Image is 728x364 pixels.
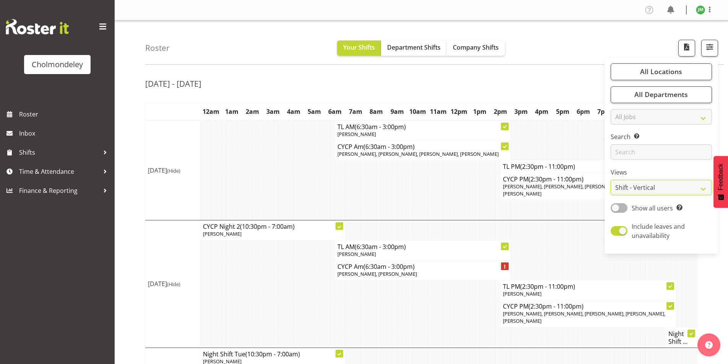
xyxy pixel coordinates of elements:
[146,120,201,220] td: [DATE]
[337,270,417,277] span: [PERSON_NAME], [PERSON_NAME]
[19,108,111,120] span: Roster
[337,40,381,56] button: Your Shifts
[640,67,682,76] span: All Locations
[632,222,685,240] span: Include leaves and unavailability
[387,103,407,120] th: 9am
[203,223,343,230] h4: CYCP Night 2
[503,163,674,170] h4: TL PM
[713,156,728,208] button: Feedback - Show survey
[345,103,366,120] th: 7am
[145,79,201,89] h2: [DATE] - [DATE]
[203,230,242,237] span: [PERSON_NAME]
[470,103,490,120] th: 1pm
[19,166,99,177] span: Time & Attendance
[283,103,304,120] th: 4am
[611,86,712,103] button: All Departments
[593,103,614,120] th: 7pm
[146,220,201,348] td: [DATE]
[668,330,695,345] h4: Night Shift ...
[632,204,673,212] span: Show all users
[696,5,705,15] img: jesse-marychurch10205.jpg
[337,263,508,270] h4: CYCP Am
[337,123,508,131] h4: TL AM
[245,350,300,358] span: (10:30pm - 7:00am)
[32,59,83,70] div: Cholmondeley
[611,132,712,141] label: Search
[355,123,406,131] span: (6:30am - 3:00pm)
[503,283,674,290] h4: TL PM
[529,175,584,183] span: (2:30pm - 11:00pm)
[363,142,415,151] span: (6:30am - 3:00pm)
[447,40,505,56] button: Company Shifts
[449,103,469,120] th: 12pm
[355,243,406,251] span: (6:30am - 3:00pm)
[678,40,695,57] button: Download a PDF of the roster according to the set date range.
[503,175,674,183] h4: CYCP PM
[19,128,111,139] span: Inbox
[552,103,573,120] th: 5pm
[203,350,343,358] h4: Night Shift Tue
[503,310,665,324] span: [PERSON_NAME], [PERSON_NAME], [PERSON_NAME], [PERSON_NAME], [PERSON_NAME]
[337,251,376,257] span: [PERSON_NAME]
[387,43,441,52] span: Department Shifts
[263,103,283,120] th: 3am
[503,290,542,297] span: [PERSON_NAME]
[201,103,221,120] th: 12am
[6,19,69,34] img: Rosterit website logo
[19,185,99,196] span: Finance & Reporting
[529,302,584,311] span: (2:30pm - 11:00pm)
[242,103,263,120] th: 2am
[337,143,508,150] h4: CYCP Am
[611,63,712,80] button: All Locations
[381,40,447,56] button: Department Shifts
[511,103,532,120] th: 3pm
[240,222,295,231] span: (10:30pm - 7:00am)
[428,103,449,120] th: 11am
[363,262,415,271] span: (6:30am - 3:00pm)
[611,144,712,160] input: Search
[503,183,665,197] span: [PERSON_NAME], [PERSON_NAME], [PERSON_NAME], [PERSON_NAME], [PERSON_NAME]
[145,44,170,52] h4: Roster
[705,341,713,349] img: help-xxl-2.png
[337,243,508,251] h4: TL AM
[453,43,499,52] span: Company Shifts
[634,90,688,99] span: All Departments
[221,103,242,120] th: 1am
[407,103,428,120] th: 10am
[167,281,180,288] span: (Hide)
[343,43,375,52] span: Your Shifts
[167,167,180,174] span: (Hide)
[717,163,724,190] span: Feedback
[490,103,511,120] th: 2pm
[573,103,593,120] th: 6pm
[337,150,499,157] span: [PERSON_NAME], [PERSON_NAME], [PERSON_NAME], [PERSON_NAME]
[520,162,575,171] span: (2:30pm - 11:00pm)
[304,103,325,120] th: 5am
[532,103,552,120] th: 4pm
[366,103,387,120] th: 8am
[503,303,674,310] h4: CYCP PM
[520,282,575,291] span: (2:30pm - 11:00pm)
[19,147,99,158] span: Shifts
[337,131,376,138] span: [PERSON_NAME]
[325,103,345,120] th: 6am
[701,40,718,57] button: Filter Shifts
[611,168,712,177] label: Views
